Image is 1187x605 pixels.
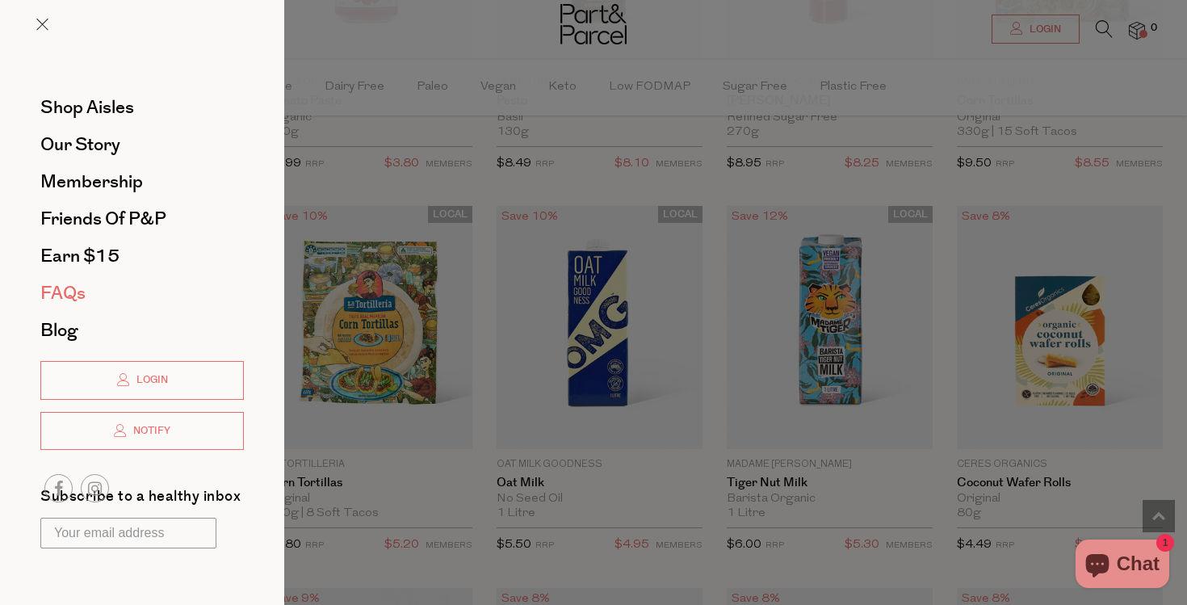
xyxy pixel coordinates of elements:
a: Notify [40,412,244,451]
span: FAQs [40,280,86,306]
span: Login [132,373,168,387]
a: FAQs [40,284,244,302]
input: Your email address [40,518,216,548]
span: Our Story [40,132,120,158]
a: Earn $15 [40,247,244,265]
span: Blog [40,317,78,343]
a: Login [40,361,244,400]
span: Notify [129,424,170,438]
a: Blog [40,321,244,339]
span: Earn $15 [40,243,120,269]
a: Our Story [40,136,244,153]
span: Membership [40,169,143,195]
span: Shop Aisles [40,95,134,120]
span: Friends of P&P [40,206,166,232]
inbox-online-store-chat: Shopify online store chat [1071,540,1174,592]
a: Membership [40,173,244,191]
a: Friends of P&P [40,210,244,228]
a: Shop Aisles [40,99,244,116]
